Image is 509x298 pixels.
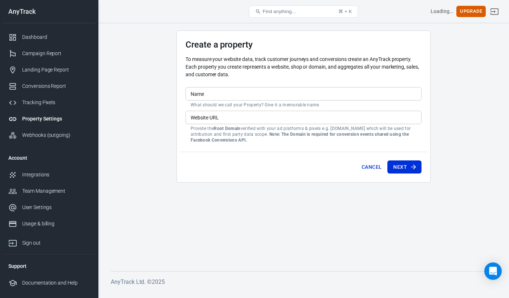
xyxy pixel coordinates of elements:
a: User Settings [3,199,95,216]
a: Usage & billing [3,216,95,232]
div: Integrations [22,171,90,179]
button: Upgrade [456,6,486,17]
button: Next [387,160,422,174]
input: Your Website Name [186,87,422,101]
a: Sign out [3,232,95,251]
li: Support [3,257,95,275]
div: ⌘ + K [338,9,352,14]
a: Webhooks (outgoing) [3,127,95,143]
div: User Settings [22,204,90,211]
div: Open Intercom Messenger [484,262,502,280]
input: example.com [186,111,422,124]
a: Landing Page Report [3,62,95,78]
a: Tracking Pixels [3,94,95,111]
h3: Create a property [186,40,422,50]
span: Find anything... [262,9,296,14]
a: Team Management [3,183,95,199]
a: Integrations [3,167,95,183]
div: Campaign Report [22,50,90,57]
div: Account id: <> [431,8,454,15]
p: What should we call your Property? Give it a memorable name. [191,102,416,108]
strong: Note: The Domain is required for conversion events shared using the Facebook Conversions API. [191,132,409,143]
div: Usage & billing [22,220,90,228]
a: Campaign Report [3,45,95,62]
div: AnyTrack [3,8,95,15]
div: Property Settings [22,115,90,123]
li: Account [3,149,95,167]
div: Webhooks (outgoing) [22,131,90,139]
div: Documentation and Help [22,279,90,287]
h6: AnyTrack Ltd. © 2025 [111,277,496,286]
div: Tracking Pixels [22,99,90,106]
a: Dashboard [3,29,95,45]
button: Cancel [359,160,384,174]
div: Conversions Report [22,82,90,90]
div: Dashboard [22,33,90,41]
a: Property Settings [3,111,95,127]
p: To measure your website data, track customer journeys and conversions create an AnyTrack property... [186,56,422,78]
button: Find anything...⌘ + K [249,5,358,18]
a: Conversions Report [3,78,95,94]
div: Sign out [22,239,90,247]
div: Team Management [22,187,90,195]
strong: Root Domain [214,126,240,131]
div: Landing Page Report [22,66,90,74]
a: Sign out [486,3,503,20]
p: Provide the verified with your ad platforms & pixels e.g. [DOMAIN_NAME] which will be used for at... [191,126,416,143]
